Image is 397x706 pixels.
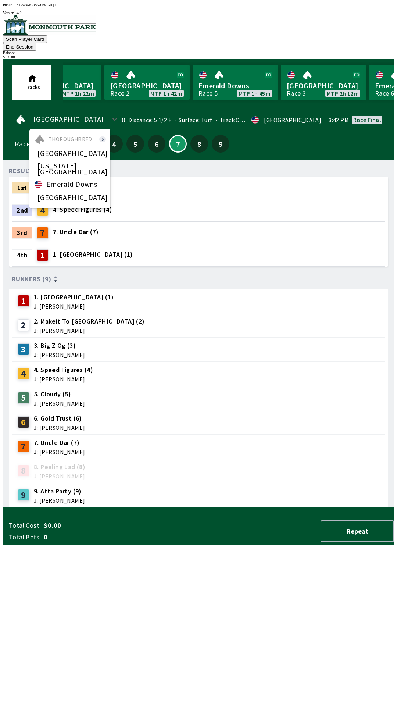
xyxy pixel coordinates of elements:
span: [GEOGRAPHIC_DATA] [33,116,104,122]
span: 5. Cloudy (5) [34,389,85,399]
span: 7. Uncle Dar (7) [34,438,85,448]
span: Distance: 5 1/2 F [128,116,171,124]
div: Race 6 [375,90,394,96]
span: Repeat [327,527,387,535]
div: Race 2 [110,90,129,96]
div: 2nd [12,204,32,216]
span: 8 [192,141,206,146]
div: Balance [3,51,394,55]
button: Repeat [321,520,394,542]
span: 9. Atta Party (9) [34,486,85,496]
a: Emerald DownsRace 5MTP 1h 45m [193,65,278,100]
div: Race 3 [287,90,306,96]
div: 3rd [12,227,32,239]
span: 0 [44,533,160,542]
div: Races [15,141,33,147]
span: Track Condition: Firm [212,116,277,124]
button: 8 [190,135,208,153]
span: J: [PERSON_NAME] [34,328,145,334]
span: J: [PERSON_NAME] [34,498,85,503]
span: 9 [214,141,228,146]
span: Total Bets: [9,533,41,542]
button: 9 [212,135,229,153]
span: 1. [GEOGRAPHIC_DATA] (1) [53,250,133,259]
div: [GEOGRAPHIC_DATA] [264,117,321,123]
span: J: [PERSON_NAME] [34,376,93,382]
span: Emerald Downs [198,81,272,90]
span: 3:42 PM [329,117,349,123]
div: 3 [18,343,29,355]
span: 3. Big Z Og (3) [34,341,85,350]
div: Race 5 [198,90,218,96]
span: Emerald Downs [46,181,97,187]
span: MTP 1h 22m [62,90,94,96]
span: 2. Makeit To [GEOGRAPHIC_DATA] (2) [34,317,145,326]
div: 8 [18,465,29,477]
div: Version 1.4.0 [3,11,394,15]
span: J: [PERSON_NAME] [34,352,85,358]
span: 5 [128,141,142,146]
a: [GEOGRAPHIC_DATA]Race 2MTP 1h 42m [104,65,190,100]
span: 4 [107,141,121,146]
button: End Session [3,43,36,51]
button: 5 [126,135,144,153]
div: Runners (9) [12,275,385,283]
span: 6. Gold Trust (6) [34,414,85,423]
span: MTP 1h 42m [150,90,182,96]
span: [GEOGRAPHIC_DATA] [287,81,360,90]
span: $0.00 [44,521,160,530]
div: 4 [18,368,29,379]
div: $ 100.00 [3,55,394,59]
span: 8. Pealing Lad (8) [34,462,85,472]
button: Scan Player Card [3,35,47,43]
span: Runners (9) [12,276,51,282]
button: Tracks [12,65,51,100]
div: 9 [18,489,29,501]
button: 6 [148,135,165,153]
span: J: [PERSON_NAME] [34,400,85,406]
div: 1st [12,182,32,194]
div: 1 [37,249,49,261]
span: J: [PERSON_NAME] [34,425,85,431]
img: venue logo [3,15,96,35]
div: Public ID: [3,3,394,7]
div: 4th [12,249,32,261]
button: 4 [105,135,123,153]
div: 7 [18,441,29,452]
span: MTP 2h 12m [327,90,359,96]
div: 1 [18,295,29,307]
span: 6 [150,141,164,146]
div: 2 [18,319,29,331]
span: J: [PERSON_NAME] [34,449,85,455]
span: 7. Uncle Dar (7) [53,227,99,237]
span: MTP 1h 45m [239,90,271,96]
span: 1. [GEOGRAPHIC_DATA] (1) [34,292,114,302]
span: Total Cost: [9,521,41,530]
div: Race final [353,117,381,122]
span: [GEOGRAPHIC_DATA] [37,150,108,156]
div: 0 [122,117,125,123]
button: 7 [169,135,187,153]
div: RESULTS [9,168,36,174]
div: 7 [37,227,49,239]
div: 5 [18,392,29,404]
span: J: [PERSON_NAME] [34,473,85,479]
span: [US_STATE][GEOGRAPHIC_DATA] [37,163,108,175]
span: 5 [99,136,106,142]
a: [GEOGRAPHIC_DATA]Race 3MTP 2h 12m [281,65,366,100]
div: 6 [18,416,29,428]
span: 4. Speed Figures (4) [53,205,112,214]
span: Surface: Turf [171,116,212,124]
span: 4. Speed Figures (4) [34,365,93,375]
span: [GEOGRAPHIC_DATA] [37,195,108,200]
span: G6PV-K7PP-ARVE-JQTL [19,3,58,7]
div: 4 [37,204,49,216]
span: [GEOGRAPHIC_DATA] [110,81,184,90]
span: J: [PERSON_NAME] [34,303,114,309]
span: Tracks [25,84,40,90]
span: 7 [172,142,184,146]
span: Thoroughbred [49,136,92,142]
